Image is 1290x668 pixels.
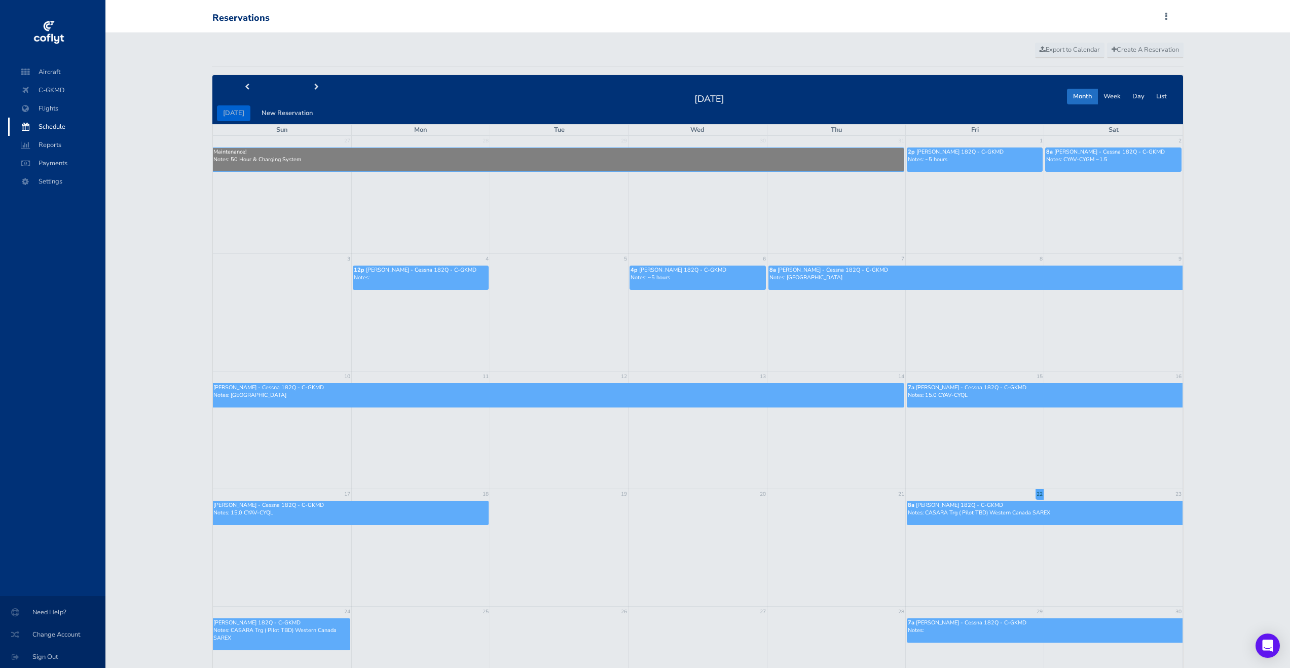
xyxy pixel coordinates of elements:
span: [PERSON_NAME] 182Q - C-GKMD [916,148,1004,156]
a: 5 [623,254,628,264]
button: prev [212,80,282,95]
a: 20 [759,489,767,499]
span: Flights [18,99,95,118]
span: 8a [1046,148,1053,156]
p: Notes: ~5 hours [631,274,764,281]
p: Notes: [908,626,1182,634]
span: Export to Calendar [1040,45,1100,54]
span: [PERSON_NAME] 182Q - C-GKMD [213,619,301,626]
span: Thu [831,125,842,134]
a: 16 [1174,372,1183,382]
a: 1 [1039,136,1044,146]
a: 10 [343,372,351,382]
span: [PERSON_NAME] - Cessna 182Q - C-GKMD [1054,148,1165,156]
p: Notes: CASARA Trg ( Pilot TBD) Western Canada SAREX [908,509,1182,516]
a: 12 [620,372,628,382]
span: 7a [908,619,914,626]
span: 8a [769,266,776,274]
a: 30 [1174,607,1183,617]
a: 15 [1036,372,1044,382]
span: 12p [354,266,364,274]
p: Notes: [354,274,488,281]
span: [PERSON_NAME] - Cessna 182Q - C-GKMD [916,619,1026,626]
button: Month [1067,89,1098,104]
span: Fri [971,125,979,134]
button: Week [1097,89,1127,104]
span: [PERSON_NAME] - Cessna 182Q - C-GKMD [778,266,888,274]
a: 27 [343,136,351,146]
a: 21 [897,489,905,499]
a: 23 [1174,489,1183,499]
a: 29 [620,136,628,146]
span: [PERSON_NAME] 182Q - C-GKMD [916,501,1003,509]
p: Notes: ~5 hours [908,156,1042,163]
div: Open Intercom Messenger [1256,634,1280,658]
p: Notes: 15.0 CYAV-CYQL [213,509,488,516]
span: [PERSON_NAME] 182Q - C-GKMD [639,266,726,274]
span: Change Account [12,625,93,644]
span: [PERSON_NAME] - Cessna 182Q - C-GKMD [213,501,324,509]
p: Notes: 15.0 CYAV-CYQL [908,391,1182,399]
span: Maintenance! [213,148,246,156]
a: 27 [759,607,767,617]
button: [DATE] [217,105,250,121]
span: Settings [18,172,95,191]
span: Mon [414,125,427,134]
a: 24 [343,607,351,617]
a: 7 [900,254,905,264]
span: Aircraft [18,63,95,81]
h2: [DATE] [688,91,730,105]
a: 9 [1177,254,1183,264]
a: 14 [897,372,905,382]
span: Reports [18,136,95,154]
img: coflyt logo [32,18,65,48]
span: Sun [276,125,287,134]
a: 26 [620,607,628,617]
span: Create A Reservation [1112,45,1179,54]
button: New Reservation [255,105,319,121]
a: Create A Reservation [1107,43,1184,58]
a: 4 [485,254,490,264]
span: [PERSON_NAME] - Cessna 182Q - C-GKMD [916,384,1026,391]
span: Payments [18,154,95,172]
a: 8 [1039,254,1044,264]
span: 2p [908,148,915,156]
span: Schedule [18,118,95,136]
div: Reservations [212,13,270,24]
span: [PERSON_NAME] - Cessna 182Q - C-GKMD [213,384,324,391]
p: Notes: [GEOGRAPHIC_DATA] [213,391,903,399]
button: List [1150,89,1173,104]
a: 3 [346,254,351,264]
a: 13 [759,372,767,382]
span: Tue [554,125,565,134]
span: Need Help? [12,603,93,621]
span: [PERSON_NAME] - Cessna 182Q - C-GKMD [366,266,476,274]
span: Wed [690,125,705,134]
a: 28 [482,136,490,146]
p: Notes: 50 Hour & Charging System [213,156,903,163]
span: 7a [908,384,914,391]
p: Notes: CYAV-CYGM ~1.5 [1046,156,1181,163]
a: 19 [620,489,628,499]
a: 22 [1036,489,1044,499]
p: Notes: CASARA Trg ( Pilot TBD) Western Canada SAREX [213,626,349,642]
button: Day [1126,89,1151,104]
span: 8a [908,501,914,509]
a: 2 [1177,136,1183,146]
a: Export to Calendar [1035,43,1104,58]
a: 18 [482,489,490,499]
a: 31 [897,136,905,146]
a: 30 [759,136,767,146]
a: 11 [482,372,490,382]
span: C-GKMD [18,81,95,99]
a: 29 [1036,607,1044,617]
a: 17 [343,489,351,499]
button: next [282,80,352,95]
span: Sat [1109,125,1119,134]
p: Notes: [GEOGRAPHIC_DATA] [769,274,1183,281]
a: 28 [897,607,905,617]
a: 25 [482,607,490,617]
span: Sign Out [12,648,93,666]
span: 4p [631,266,638,274]
a: 6 [762,254,767,264]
